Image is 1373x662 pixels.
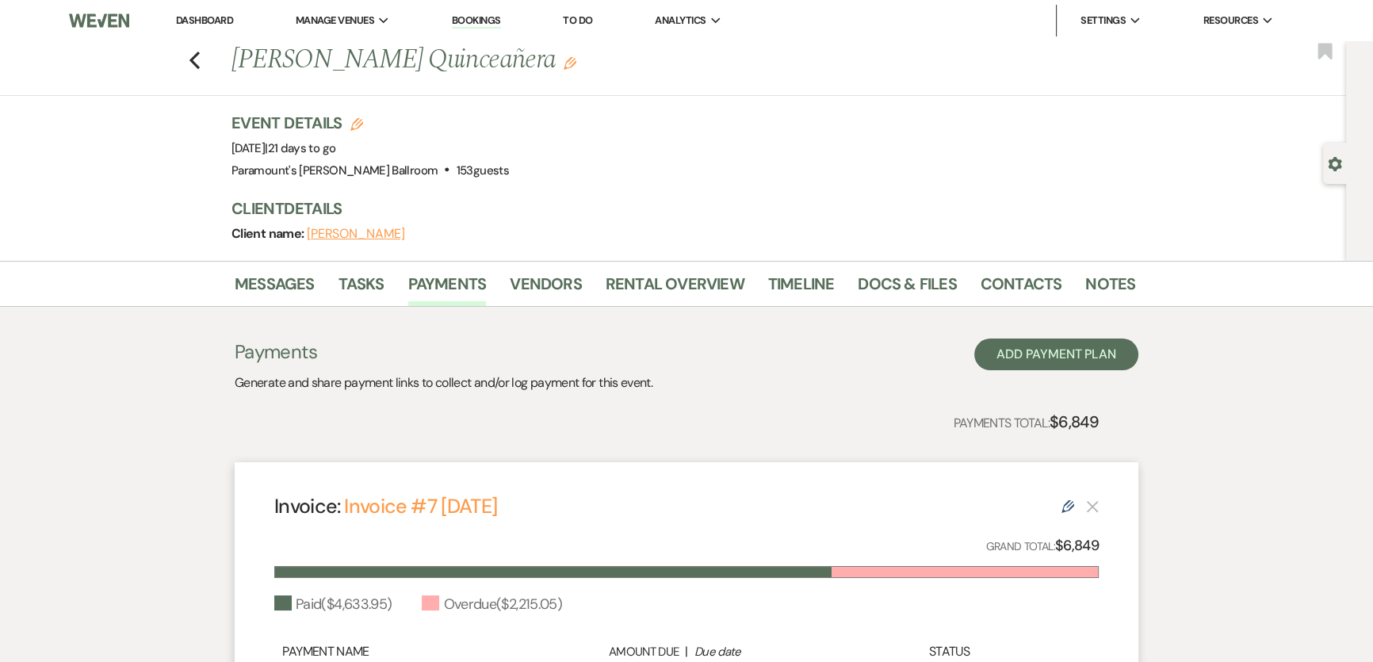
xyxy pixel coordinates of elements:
[457,163,509,178] span: 153 guests
[235,373,652,393] p: Generate and share payment links to collect and/or log payment for this event.
[1086,499,1099,513] button: This payment plan cannot be deleted because it contains links that have been paid through Weven’s...
[307,228,405,240] button: [PERSON_NAME]
[655,13,706,29] span: Analytics
[69,4,129,37] img: Weven Logo
[858,271,956,306] a: Docs & Files
[422,594,562,615] div: Overdue ( $2,215.05 )
[981,271,1062,306] a: Contacts
[1328,155,1342,170] button: Open lead details
[296,13,374,29] span: Manage Venues
[408,271,487,306] a: Payments
[231,163,438,178] span: Paramount's [PERSON_NAME] Ballroom
[953,409,1099,434] p: Payments Total:
[231,197,1119,220] h3: Client Details
[452,13,501,29] a: Bookings
[563,13,592,27] a: To Do
[986,534,1100,557] p: Grand Total:
[768,271,835,306] a: Timeline
[231,112,509,134] h3: Event Details
[510,271,581,306] a: Vendors
[235,271,315,306] a: Messages
[268,140,336,156] span: 21 days to go
[282,642,525,661] div: Payment Name
[694,643,840,661] div: Due date
[231,140,335,156] span: [DATE]
[338,271,384,306] a: Tasks
[231,225,307,242] span: Client name:
[564,55,576,70] button: Edit
[525,642,848,661] div: |
[974,339,1138,370] button: Add Payment Plan
[848,642,1050,661] div: Status
[274,594,392,615] div: Paid ( $4,633.95 )
[176,13,233,27] a: Dashboard
[1203,13,1258,29] span: Resources
[533,643,679,661] div: Amount Due
[1080,13,1126,29] span: Settings
[235,339,652,365] h3: Payments
[265,140,335,156] span: |
[1050,411,1099,432] strong: $6,849
[1085,271,1135,306] a: Notes
[274,492,497,520] h4: Invoice:
[344,493,497,519] a: Invoice #7 [DATE]
[231,41,942,79] h1: [PERSON_NAME] Quinceañera
[1055,536,1099,555] strong: $6,849
[606,271,744,306] a: Rental Overview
